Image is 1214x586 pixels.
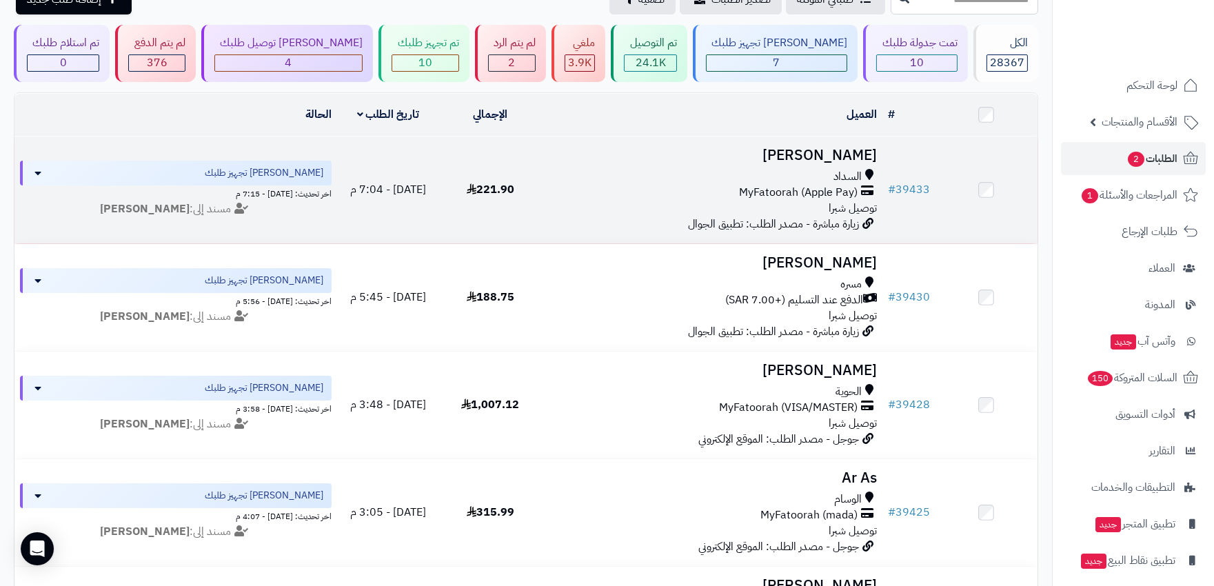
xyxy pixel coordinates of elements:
div: اخر تحديث: [DATE] - 4:07 م [20,508,332,523]
span: 10 [910,54,924,71]
a: لم يتم الدفع 376 [112,25,198,82]
a: #39425 [888,504,930,521]
div: 7 [707,55,847,71]
span: 1 [1082,188,1099,204]
a: تمت جدولة طلبك 10 [860,25,970,82]
span: لوحة التحكم [1126,76,1177,95]
span: وآتس آب [1109,332,1175,351]
div: تم التوصيل [624,35,676,51]
span: [PERSON_NAME] تجهيز طلبك [205,489,323,503]
span: توصيل شبرا [829,307,877,324]
a: طلبات الإرجاع [1061,215,1206,248]
a: التقارير [1061,434,1206,467]
span: 4 [285,54,292,71]
a: [PERSON_NAME] توصيل طلبك 4 [199,25,376,82]
div: [PERSON_NAME] توصيل طلبك [214,35,363,51]
div: 10 [877,55,956,71]
h3: [PERSON_NAME] [547,363,876,378]
span: جديد [1095,517,1121,532]
div: 376 [129,55,184,71]
span: 3.9K [568,54,591,71]
span: MyFatoorah (mada) [760,507,858,523]
h3: Ar As [547,470,876,486]
a: #39428 [888,396,930,413]
span: 1,007.12 [461,396,519,413]
span: [DATE] - 3:05 م [350,504,426,521]
span: الطلبات [1126,149,1177,168]
a: تم استلام طلبك 0 [11,25,112,82]
a: وآتس آبجديد [1061,325,1206,358]
span: جديد [1081,554,1106,569]
strong: [PERSON_NAME] [100,523,190,540]
span: MyFatoorah (Apple Pay) [739,185,858,201]
strong: [PERSON_NAME] [100,416,190,432]
span: مسره [840,276,862,292]
a: تطبيق المتجرجديد [1061,507,1206,540]
span: [PERSON_NAME] تجهيز طلبك [205,166,323,180]
span: 0 [60,54,67,71]
span: العملاء [1149,259,1175,278]
span: السداد [833,169,862,185]
div: الكل [987,35,1028,51]
span: # [888,504,896,521]
div: Open Intercom Messenger [21,532,54,565]
span: المدونة [1145,295,1175,314]
span: الأقسام والمنتجات [1102,112,1177,132]
span: المراجعات والأسئلة [1080,185,1177,205]
a: الإجمالي [473,106,507,123]
div: اخر تحديث: [DATE] - 5:56 م [20,293,332,307]
div: مسند إلى: [10,309,342,325]
a: # [888,106,895,123]
span: الحوية [836,384,862,400]
span: الدفع عند التسليم (+7.00 SAR) [725,292,863,308]
span: # [888,289,896,305]
span: # [888,181,896,198]
span: تطبيق المتجر [1094,514,1175,534]
strong: [PERSON_NAME] [100,308,190,325]
a: العميل [847,106,877,123]
span: [DATE] - 5:45 م [350,289,426,305]
a: التطبيقات والخدمات [1061,471,1206,504]
div: 24083 [625,55,676,71]
span: 376 [147,54,168,71]
a: السلات المتروكة150 [1061,361,1206,394]
strong: [PERSON_NAME] [100,201,190,217]
span: 221.90 [467,181,514,198]
span: 188.75 [467,289,514,305]
span: زيارة مباشرة - مصدر الطلب: تطبيق الجوال [688,323,859,340]
a: تم التوصيل 24.1K [608,25,689,82]
span: 315.99 [467,504,514,521]
a: المراجعات والأسئلة1 [1061,179,1206,212]
span: جديد [1111,334,1136,350]
span: 150 [1087,371,1113,387]
a: #39433 [888,181,930,198]
span: التطبيقات والخدمات [1091,478,1175,497]
span: توصيل شبرا [829,200,877,216]
a: أدوات التسويق [1061,398,1206,431]
div: اخر تحديث: [DATE] - 7:15 م [20,185,332,200]
span: MyFatoorah (VISA/MASTER) [719,400,858,416]
div: 0 [28,55,99,71]
div: ملغي [565,35,595,51]
div: تم تجهيز طلبك [392,35,458,51]
span: السلات المتروكة [1086,368,1177,387]
a: الطلبات2 [1061,142,1206,175]
span: 10 [418,54,432,71]
span: جوجل - مصدر الطلب: الموقع الإلكتروني [698,538,859,555]
span: 7 [773,54,780,71]
a: [PERSON_NAME] تجهيز طلبك 7 [690,25,860,82]
span: طلبات الإرجاع [1122,222,1177,241]
a: تطبيق نقاط البيعجديد [1061,544,1206,577]
img: logo-2.png [1120,10,1201,39]
span: أدوات التسويق [1115,405,1175,424]
div: 3875 [565,55,594,71]
span: [PERSON_NAME] تجهيز طلبك [205,381,323,395]
span: [PERSON_NAME] تجهيز طلبك [205,274,323,287]
a: الكل28367 [971,25,1041,82]
div: لم يتم الدفع [128,35,185,51]
div: [PERSON_NAME] تجهيز طلبك [706,35,847,51]
span: 2 [1128,152,1145,168]
div: مسند إلى: [10,524,342,540]
div: تمت جدولة طلبك [876,35,957,51]
div: 10 [392,55,458,71]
